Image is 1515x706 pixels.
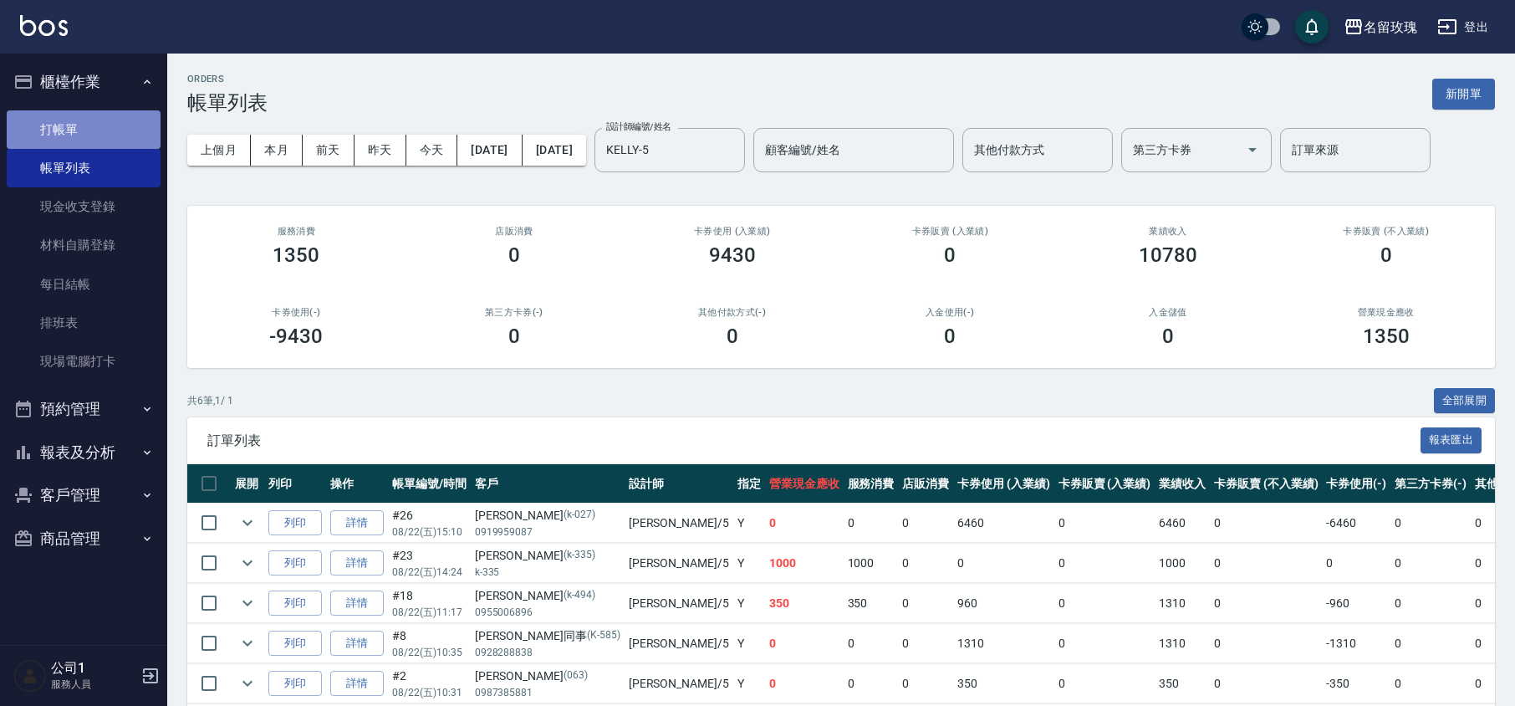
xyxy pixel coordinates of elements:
th: 卡券使用(-) [1322,464,1390,504]
td: 0 [898,624,953,663]
td: 350 [844,584,899,623]
td: -6460 [1322,504,1390,543]
td: 0 [1054,504,1155,543]
h3: 0 [727,325,738,348]
h3: 0 [944,243,956,267]
div: 名留玫瑰 [1364,17,1417,38]
a: 材料自購登錄 [7,226,161,264]
p: (063) [564,668,588,685]
th: 卡券使用 (入業績) [953,464,1054,504]
h2: 營業現金應收 [1297,307,1475,318]
th: 設計師 [625,464,733,504]
td: 0 [953,544,1054,583]
button: expand row [235,510,260,535]
button: 昨天 [355,135,406,166]
button: 列印 [268,671,322,697]
td: 1000 [1155,544,1210,583]
td: 0 [1054,584,1155,623]
h3: 0 [944,325,956,348]
td: [PERSON_NAME] /5 [625,584,733,623]
th: 客戶 [471,464,625,504]
td: [PERSON_NAME] /5 [625,624,733,663]
td: 0 [844,504,899,543]
div: [PERSON_NAME] [475,668,620,685]
button: 新開單 [1432,79,1495,110]
h2: 入金儲值 [1079,307,1257,318]
div: [PERSON_NAME]同事 [475,627,620,645]
td: 960 [953,584,1054,623]
h3: 9430 [709,243,756,267]
h3: -9430 [269,325,323,348]
h2: 店販消費 [426,226,604,237]
td: 0 [1390,544,1471,583]
td: 1310 [953,624,1054,663]
div: [PERSON_NAME] [475,547,620,565]
button: save [1295,10,1329,43]
p: 服務人員 [51,677,136,692]
th: 卡券販賣 (入業績) [1054,464,1155,504]
td: Y [733,504,765,543]
td: 350 [765,584,844,623]
a: 詳情 [330,671,384,697]
button: expand row [235,550,260,576]
a: 詳情 [330,631,384,657]
button: expand row [235,591,260,616]
td: 0 [1390,624,1471,663]
th: 營業現金應收 [765,464,844,504]
td: 0 [1390,664,1471,703]
button: 本月 [251,135,303,166]
button: 客戶管理 [7,473,161,517]
th: 店販消費 [898,464,953,504]
p: 08/22 (五) 10:31 [392,685,467,700]
td: 0 [1210,544,1322,583]
button: 上個月 [187,135,251,166]
p: 共 6 筆, 1 / 1 [187,393,233,408]
p: 0955006896 [475,605,620,620]
td: 0 [765,664,844,703]
a: 詳情 [330,550,384,576]
a: 報表匯出 [1421,432,1482,448]
button: 預約管理 [7,387,161,431]
td: 0 [1054,624,1155,663]
a: 現場電腦打卡 [7,342,161,381]
button: [DATE] [523,135,586,166]
button: 今天 [406,135,458,166]
a: 帳單列表 [7,149,161,187]
td: [PERSON_NAME] /5 [625,504,733,543]
p: 08/22 (五) 11:17 [392,605,467,620]
td: 0 [765,624,844,663]
button: 報表及分析 [7,431,161,474]
div: [PERSON_NAME] [475,587,620,605]
h2: 卡券販賣 (入業績) [861,226,1039,237]
td: 0 [898,544,953,583]
td: 1310 [1155,584,1210,623]
h3: 1350 [273,243,319,267]
h5: 公司1 [51,660,136,677]
h3: 1350 [1363,325,1410,348]
h2: 卡券使用 (入業績) [643,226,821,237]
h3: 0 [1380,243,1392,267]
button: 前天 [303,135,355,166]
td: 0 [898,664,953,703]
button: expand row [235,631,260,656]
span: 訂單列表 [207,432,1421,449]
td: -1310 [1322,624,1390,663]
button: 列印 [268,631,322,657]
button: 登出 [1431,12,1495,43]
p: k-335 [475,565,620,580]
p: 08/22 (五) 10:35 [392,645,467,660]
td: #8 [388,624,471,663]
td: 0 [1054,664,1155,703]
div: [PERSON_NAME] [475,507,620,524]
button: Open [1239,136,1266,163]
a: 現金收支登錄 [7,187,161,226]
th: 服務消費 [844,464,899,504]
td: 1310 [1155,624,1210,663]
h2: 第三方卡券(-) [426,307,604,318]
th: 卡券販賣 (不入業績) [1210,464,1322,504]
p: (k-494) [564,587,595,605]
td: 0 [844,664,899,703]
h2: 卡券販賣 (不入業績) [1297,226,1475,237]
td: Y [733,584,765,623]
h3: 10780 [1139,243,1197,267]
